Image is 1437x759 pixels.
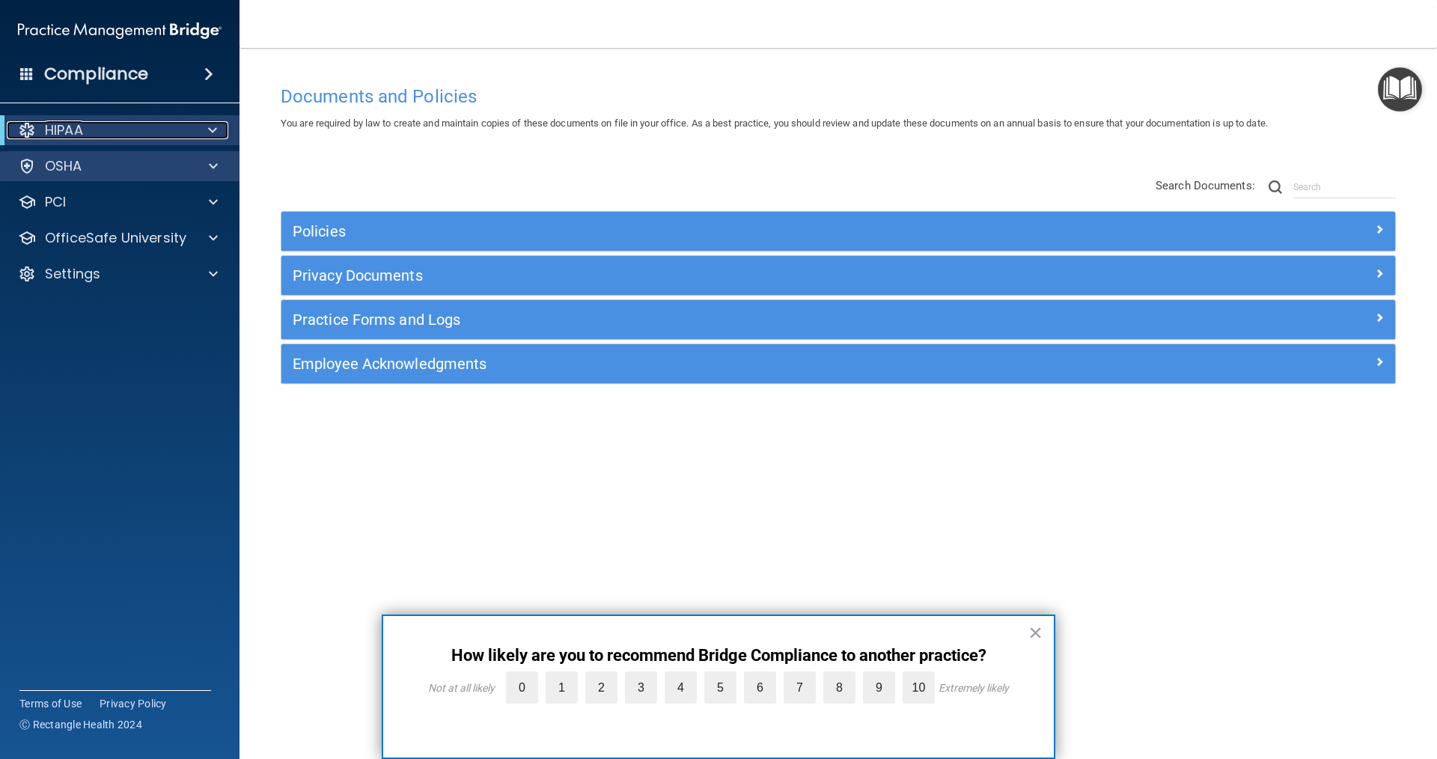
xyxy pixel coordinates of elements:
img: PMB logo [18,16,222,46]
div: Not at all likely [428,682,495,694]
label: 2 [585,671,617,704]
label: 1 [546,671,578,704]
button: Open Resource Center [1378,67,1422,112]
h5: Policies [293,223,1105,240]
p: PCI [45,193,66,211]
label: 7 [784,671,816,704]
h5: Employee Acknowledgments [293,356,1105,372]
h4: Documents and Policies [281,87,1396,106]
label: 8 [823,671,855,704]
input: Search [1293,176,1396,198]
label: 10 [903,671,935,704]
img: ic-search.3b580494.png [1269,180,1282,194]
button: Close [1028,621,1043,644]
span: You are required by law to create and maintain copies of these documents on file in your office. ... [281,118,1268,129]
iframe: Drift Widget Chat Controller [1178,653,1419,713]
p: OSHA [45,157,82,175]
h5: Practice Forms and Logs [293,311,1105,328]
a: Privacy Policy [100,696,167,711]
div: Extremely likely [939,682,1009,694]
p: OfficeSafe University [45,229,186,247]
label: 5 [704,671,736,704]
span: Ⓒ Rectangle Health 2024 [19,717,142,732]
label: 0 [506,671,538,704]
p: HIPAA [45,121,83,139]
label: 6 [744,671,776,704]
label: 9 [863,671,895,704]
label: 4 [665,671,697,704]
p: How likely are you to recommend Bridge Compliance to another practice? [413,646,1024,665]
span: Search Documents: [1156,179,1255,192]
a: Terms of Use [19,696,82,711]
h4: Compliance [44,64,148,85]
h5: Privacy Documents [293,267,1105,284]
label: 3 [625,671,657,704]
p: Settings [45,265,100,283]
